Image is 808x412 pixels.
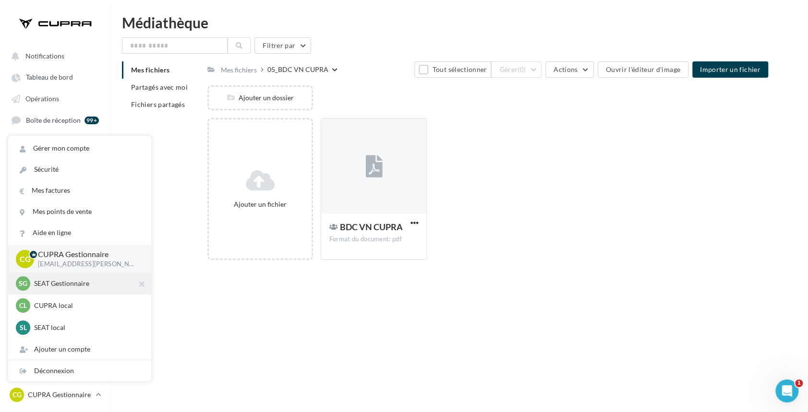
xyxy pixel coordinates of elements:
a: Opérations [6,90,105,107]
a: Boîte de réception 99+ [6,111,105,129]
a: Tableau de bord [6,68,105,85]
span: Importer un fichier [700,65,760,73]
div: Mes fichiers [221,65,257,75]
span: Cl [19,301,27,310]
button: Gérer(0) [491,61,542,78]
span: Notifications [25,52,64,60]
span: Mes fichiers [131,66,169,74]
p: CUPRA local [34,301,140,310]
p: CUPRA Gestionnaire [28,390,92,400]
div: 99+ [84,117,99,124]
a: Gérer mon compte [8,138,151,159]
div: Ajouter un dossier [209,93,312,103]
a: Médiathèque [6,154,105,171]
span: CG [20,253,31,264]
button: Importer un fichier [692,61,768,78]
span: Fichiers partagés [131,100,185,108]
a: Aide en ligne [8,222,151,243]
span: Partagés avec moi [131,83,188,91]
p: SEAT Gestionnaire [34,279,140,288]
p: CUPRA Gestionnaire [38,249,136,260]
div: 05_BDC VN CUPRA [267,65,328,74]
div: Ajouter un fichier [213,200,308,209]
span: (0) [518,66,526,73]
a: Mes points de vente [8,201,151,222]
span: Tableau de bord [26,73,73,82]
span: 1 [795,379,803,387]
span: Opérations [25,94,59,103]
iframe: Intercom live chat [775,379,798,402]
p: [EMAIL_ADDRESS][PERSON_NAME][DOMAIN_NAME] [38,260,136,269]
span: SG [19,279,27,288]
div: Médiathèque [122,15,796,30]
a: Mon réseau [6,175,105,192]
button: Filtrer par [254,37,311,54]
span: Boîte de réception [26,116,81,124]
div: Ajouter un compte [8,339,151,360]
p: SEAT local [34,323,140,332]
div: Déconnexion [8,360,151,381]
a: PLV et print personnalisable [6,218,105,244]
a: Mes factures [8,180,151,201]
button: Tout sélectionner [414,61,491,78]
a: Campagnes [6,197,105,214]
span: BDC VN CUPRA [339,222,402,232]
button: Notifications [6,47,101,64]
div: Format du document: pdf [329,235,419,244]
button: Actions [545,61,593,78]
span: CG [12,390,22,400]
a: CG CUPRA Gestionnaire [8,386,103,404]
span: Actions [554,65,578,73]
span: Sl [20,323,27,332]
a: Visibilité locale [6,132,105,150]
button: Ouvrir l'éditeur d'image [598,61,688,78]
a: Sécurité [8,159,151,180]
